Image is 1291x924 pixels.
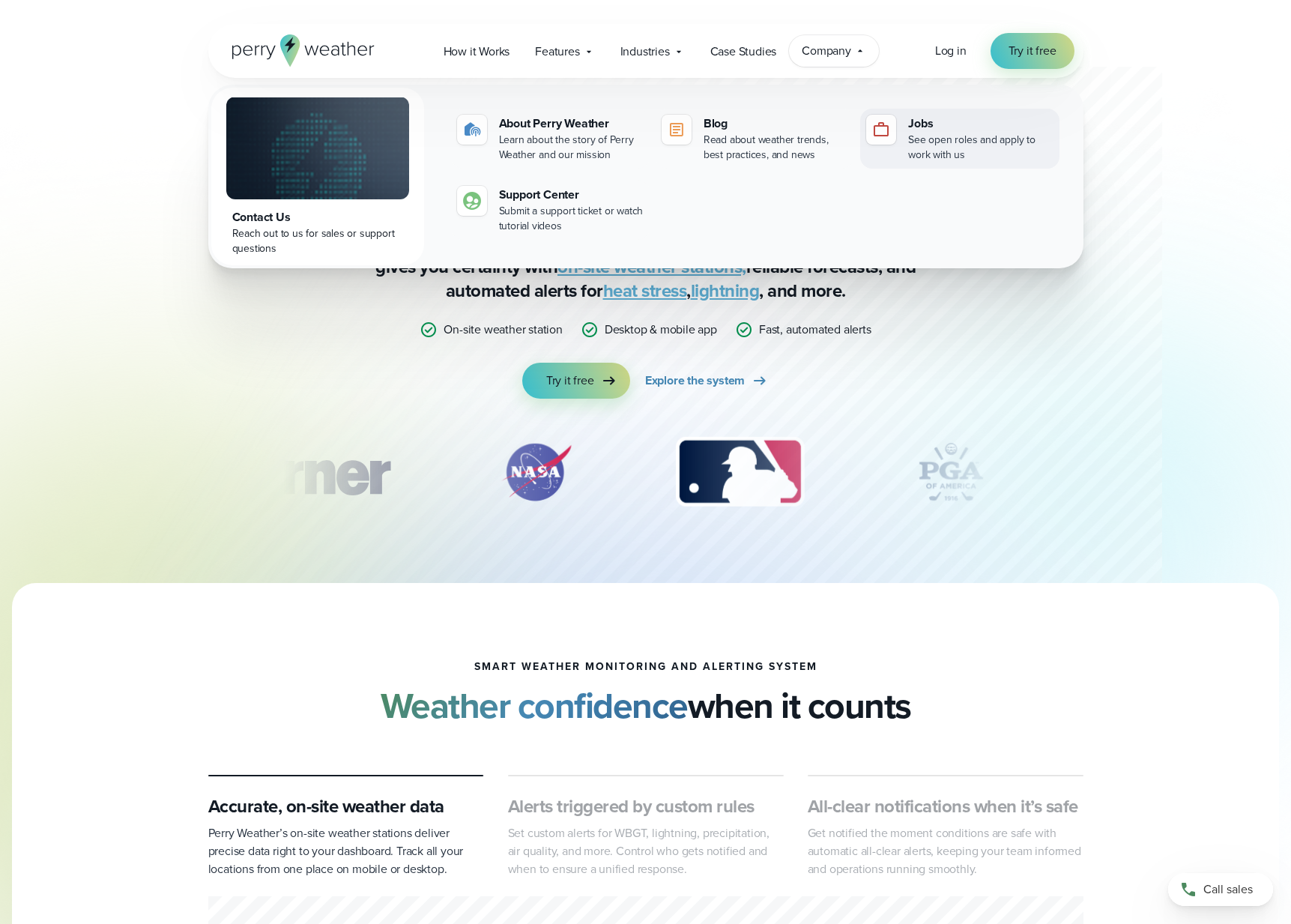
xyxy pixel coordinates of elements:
[199,435,411,510] img: Turner-Construction_1.svg
[710,43,777,61] span: Case Studies
[283,435,1009,517] div: slideshow
[444,43,510,61] span: How it Works
[463,192,481,210] img: contact-icon.svg
[808,794,1083,818] h3: All-clear notifications when it’s safe
[656,109,854,169] a: Blog Read about weather trends, best practices, and news
[199,435,411,510] div: 1 of 12
[499,133,644,163] div: Learn about the story of Perry Weather and our mission
[661,435,819,510] div: 3 of 12
[802,42,851,60] span: Company
[860,109,1059,169] a: Jobs See open roles and apply to work with us
[1009,42,1056,60] span: Try it free
[698,36,790,67] a: Case Studies
[808,824,1083,878] p: Get notified the moment conditions are safe with automatic all-clear alerts, keeping your team in...
[891,435,1011,510] div: 4 of 12
[704,115,848,133] div: Blog
[508,824,784,878] p: Set custom alerts for WBGT, lightning, precipitation, air quality, and more. Control who gets not...
[908,115,1053,133] div: Jobs
[691,277,760,304] a: lightning
[935,42,967,60] a: Log in
[872,121,890,139] img: jobs-icon-1.svg
[484,435,589,510] img: NASA.svg
[1203,881,1253,899] span: Call sales
[211,88,424,265] a: Contact Us Reach out to us for sales or support questions
[661,435,819,510] img: MLB.svg
[208,824,484,878] p: Perry Weather’s on-site weather stations deliver precise data right to your dashboard. Track all ...
[484,435,589,510] div: 2 of 12
[499,115,644,133] div: About Perry Weather
[704,133,848,163] div: Read about weather trends, best practices, and news
[522,363,630,399] a: Try it free
[381,685,911,727] h2: when it counts
[208,794,484,818] h3: Accurate, on-site weather data
[1168,873,1273,906] a: Call sales
[431,36,523,67] a: How it Works
[451,180,650,240] a: Support Center Submit a support ticket or watch tutorial videos
[232,208,403,226] div: Contact Us
[908,133,1053,163] div: See open roles and apply to work with us
[508,794,784,818] h3: Alerts triggered by custom rules
[232,226,403,256] div: Reach out to us for sales or support questions
[645,372,745,390] span: Explore the system
[620,43,670,61] span: Industries
[991,33,1074,69] a: Try it free
[603,277,687,304] a: heat stress
[463,121,481,139] img: about-icon.svg
[535,43,579,61] span: Features
[451,109,650,169] a: About Perry Weather Learn about the story of Perry Weather and our mission
[935,42,967,59] span: Log in
[499,186,644,204] div: Support Center
[346,231,946,303] p: Stop relying on weather apps you can’t trust — [PERSON_NAME] Weather gives you certainty with rel...
[759,321,871,339] p: Fast, automated alerts
[546,372,594,390] span: Try it free
[605,321,717,339] p: Desktop & mobile app
[474,661,817,673] h1: smart weather monitoring and alerting system
[645,363,769,399] a: Explore the system
[668,121,686,139] img: blog-icon.svg
[499,204,644,234] div: Submit a support ticket or watch tutorial videos
[381,679,688,732] strong: Weather confidence
[444,321,562,339] p: On-site weather station
[891,435,1011,510] img: PGA.svg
